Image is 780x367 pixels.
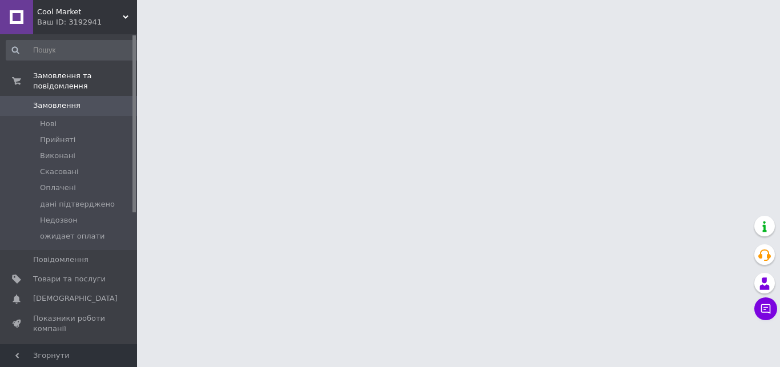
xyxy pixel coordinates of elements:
[33,313,106,334] span: Показники роботи компанії
[6,40,141,61] input: Пошук
[40,199,115,209] span: дані підтверджено
[33,293,118,304] span: [DEMOGRAPHIC_DATA]
[33,343,106,364] span: Панель управління
[37,17,137,27] div: Ваш ID: 3192941
[37,7,123,17] span: Cool Market
[40,231,105,241] span: ожидает оплати
[754,297,777,320] button: Чат з покупцем
[33,100,81,111] span: Замовлення
[33,71,137,91] span: Замовлення та повідомлення
[40,135,75,145] span: Прийняті
[40,183,76,193] span: Оплачені
[40,215,78,225] span: Недозвон
[33,255,89,265] span: Повідомлення
[40,167,79,177] span: Скасовані
[33,274,106,284] span: Товари та послуги
[40,151,75,161] span: Виконані
[40,119,57,129] span: Нові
